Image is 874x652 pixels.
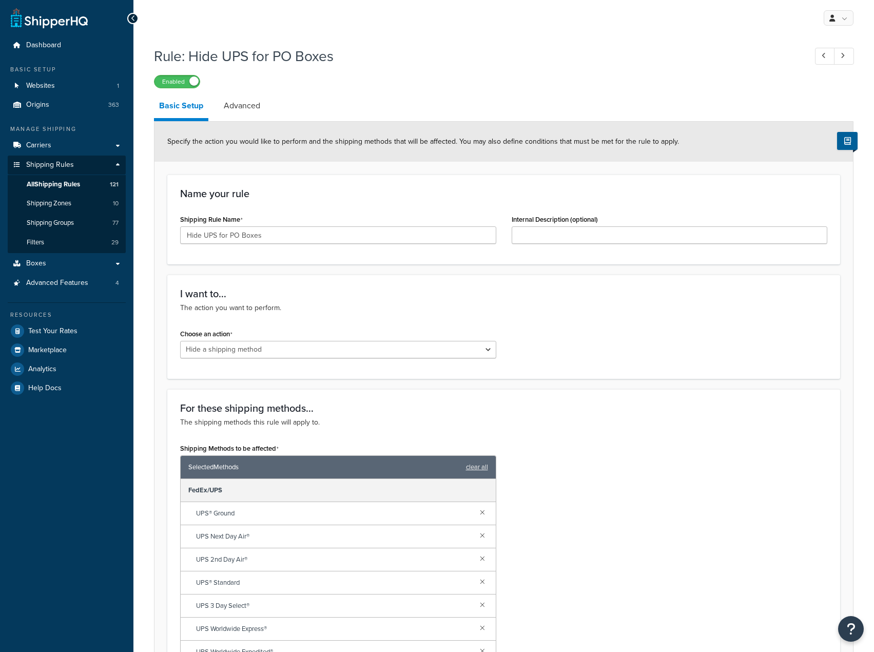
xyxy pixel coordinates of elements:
[28,346,67,355] span: Marketplace
[8,156,126,175] a: Shipping Rules
[8,274,126,293] a: Advanced Features4
[8,194,126,213] li: Shipping Zones
[196,599,472,613] span: UPS 3 Day Select®
[8,360,126,378] a: Analytics
[196,529,472,544] span: UPS Next Day Air®
[108,101,119,109] span: 363
[180,302,827,314] p: The action you want to perform.
[180,402,827,414] h3: For these shipping methods...
[8,95,126,114] li: Origins
[112,219,119,227] span: 77
[111,238,119,247] span: 29
[196,576,472,590] span: UPS® Standard
[26,141,51,150] span: Carriers
[27,219,74,227] span: Shipping Groups
[27,199,71,208] span: Shipping Zones
[8,311,126,319] div: Resources
[180,188,827,199] h3: Name your rule
[196,552,472,567] span: UPS 2nd Day Air®
[117,82,119,90] span: 1
[115,279,119,287] span: 4
[180,445,279,453] label: Shipping Methods to be affected
[180,417,827,428] p: The shipping methods this rule will apply to.
[8,125,126,133] div: Manage Shipping
[180,288,827,299] h3: I want to...
[26,161,74,169] span: Shipping Rules
[8,175,126,194] a: AllShipping Rules121
[8,214,126,233] a: Shipping Groups77
[8,76,126,95] li: Websites
[8,274,126,293] li: Advanced Features
[8,322,126,340] a: Test Your Rates
[188,460,461,474] span: Selected Methods
[8,36,126,55] a: Dashboard
[466,460,488,474] a: clear all
[26,41,61,50] span: Dashboard
[110,180,119,189] span: 121
[154,93,208,121] a: Basic Setup
[196,622,472,636] span: UPS Worldwide Express®
[154,46,796,66] h1: Rule: Hide UPS for PO Boxes
[181,479,496,502] div: FedEx/UPS
[512,216,598,223] label: Internal Description (optional)
[8,233,126,252] a: Filters29
[8,194,126,213] a: Shipping Zones10
[8,379,126,397] a: Help Docs
[26,82,55,90] span: Websites
[113,199,119,208] span: 10
[196,506,472,521] span: UPS® Ground
[219,93,265,118] a: Advanced
[28,365,56,374] span: Analytics
[26,101,49,109] span: Origins
[834,48,854,65] a: Next Record
[180,216,243,224] label: Shipping Rule Name
[26,259,46,268] span: Boxes
[8,156,126,253] li: Shipping Rules
[8,341,126,359] a: Marketplace
[28,327,77,336] span: Test Your Rates
[838,616,864,642] button: Open Resource Center
[26,279,88,287] span: Advanced Features
[8,76,126,95] a: Websites1
[8,95,126,114] a: Origins363
[28,384,62,393] span: Help Docs
[27,180,80,189] span: All Shipping Rules
[8,233,126,252] li: Filters
[8,136,126,155] a: Carriers
[154,75,200,88] label: Enabled
[8,254,126,273] a: Boxes
[8,65,126,74] div: Basic Setup
[837,132,858,150] button: Show Help Docs
[180,330,232,338] label: Choose an action
[815,48,835,65] a: Previous Record
[167,136,679,147] span: Specify the action you would like to perform and the shipping methods that will be affected. You ...
[8,214,126,233] li: Shipping Groups
[27,238,44,247] span: Filters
